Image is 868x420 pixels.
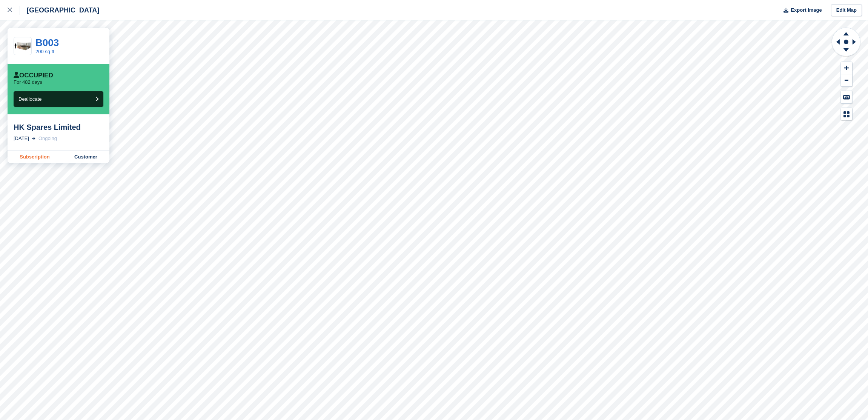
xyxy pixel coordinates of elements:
[20,6,99,15] div: [GEOGRAPHIC_DATA]
[8,151,62,163] a: Subscription
[14,123,103,132] div: HK Spares Limited
[14,40,31,53] img: 200-sqft-unit%20(3).jpg
[841,74,852,87] button: Zoom Out
[35,49,54,54] a: 200 sq ft
[14,135,29,142] div: [DATE]
[32,137,35,140] img: arrow-right-light-icn-cde0832a797a2874e46488d9cf13f60e5c3a73dbe684e267c42b8395dfbc2abf.svg
[791,6,822,14] span: Export Image
[14,91,103,107] button: Deallocate
[14,79,42,85] p: For 482 days
[841,62,852,74] button: Zoom In
[841,108,852,120] button: Map Legend
[14,72,53,79] div: Occupied
[62,151,109,163] a: Customer
[18,96,41,102] span: Deallocate
[38,135,57,142] div: Ongoing
[831,4,862,17] a: Edit Map
[779,4,822,17] button: Export Image
[35,37,59,48] a: B003
[841,91,852,103] button: Keyboard Shortcuts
